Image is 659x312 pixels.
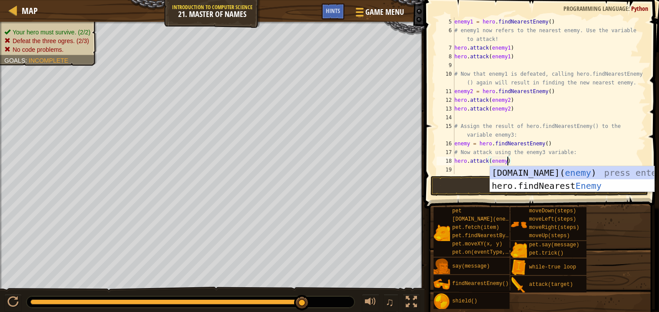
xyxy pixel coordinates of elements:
[452,281,509,287] span: findNearestEnemy()
[13,37,89,44] span: Defeat the three ogres. (2/3)
[529,242,579,248] span: pet.say(message)
[529,216,576,222] span: moveLeft(steps)
[437,165,454,174] div: 19
[437,148,454,157] div: 17
[510,216,527,233] img: portrait.png
[452,241,502,247] span: pet.moveXY(x, y)
[22,5,38,17] span: Map
[25,57,29,64] span: :
[437,104,454,113] div: 13
[434,225,450,241] img: portrait.png
[452,298,477,304] span: shield()
[326,7,340,15] span: Hints
[434,258,450,275] img: portrait.png
[13,46,64,53] span: No code problems.
[452,263,490,269] span: say(message)
[4,45,90,54] li: No code problems.
[529,250,563,256] span: pet.trick()
[437,44,454,52] div: 7
[437,61,454,70] div: 9
[4,28,90,37] li: Your hero must survive.
[437,122,454,139] div: 15
[437,70,454,87] div: 10
[437,26,454,44] div: 6
[434,293,450,310] img: portrait.png
[631,4,648,13] span: Python
[452,225,499,231] span: pet.fetch(item)
[437,17,454,26] div: 5
[529,233,570,239] span: moveUp(steps)
[349,3,409,24] button: Game Menu
[529,264,576,270] span: while-true loop
[362,294,379,312] button: Adjust volume
[385,295,394,309] span: ♫
[563,4,628,13] span: Programming language
[437,96,454,104] div: 12
[437,87,454,96] div: 11
[437,139,454,148] div: 16
[4,57,25,64] span: Goals
[384,294,398,312] button: ♫
[437,52,454,61] div: 8
[628,4,631,13] span: :
[437,113,454,122] div: 14
[4,294,22,312] button: Ctrl + P: Play
[13,29,90,36] span: Your hero must survive. (2/2)
[29,57,68,64] span: Incomplete
[529,225,579,231] span: moveRight(steps)
[529,208,576,214] span: moveDown(steps)
[510,277,527,293] img: portrait.png
[510,242,527,258] img: portrait.png
[403,294,420,312] button: Toggle fullscreen
[4,37,90,45] li: Defeat the three ogres.
[434,276,450,292] img: portrait.png
[510,259,527,276] img: portrait.png
[437,157,454,165] div: 18
[17,5,38,17] a: Map
[431,176,648,196] button: Run ⇧↵
[452,249,533,255] span: pet.on(eventType, handler)
[365,7,404,18] span: Game Menu
[452,216,515,222] span: [DOMAIN_NAME](enemy)
[452,208,462,214] span: pet
[529,282,573,288] span: attack(target)
[452,233,536,239] span: pet.findNearestByType(type)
